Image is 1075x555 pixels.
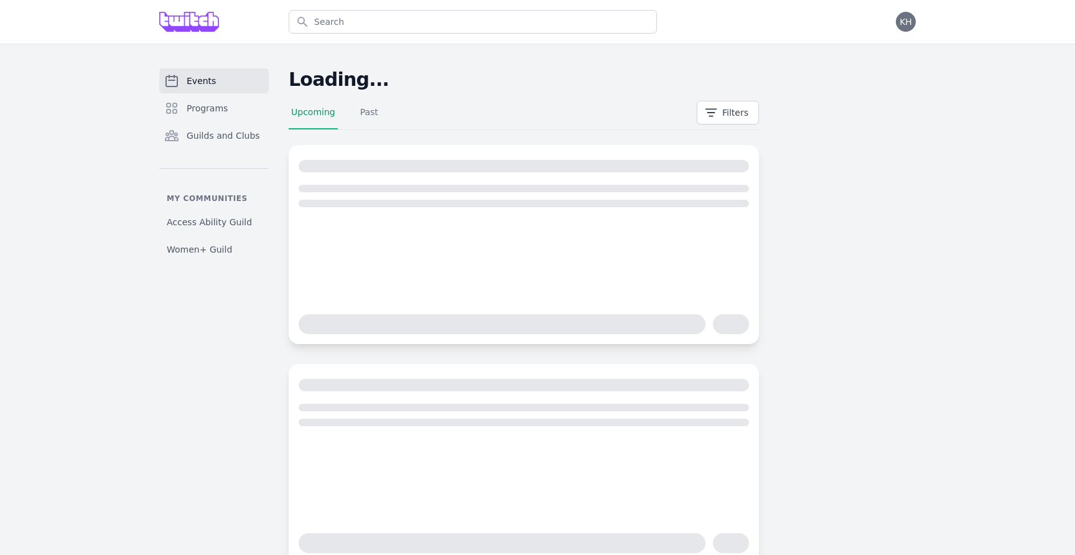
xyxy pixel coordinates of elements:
[896,12,916,32] button: KH
[159,68,269,93] a: Events
[159,96,269,121] a: Programs
[289,68,759,91] h2: Loading...
[358,106,381,129] a: Past
[900,17,912,26] span: KH
[159,194,269,203] p: My communities
[187,129,260,142] span: Guilds and Clubs
[187,75,216,87] span: Events
[167,216,252,228] span: Access Ability Guild
[289,10,657,34] input: Search
[159,123,269,148] a: Guilds and Clubs
[167,243,232,256] span: Women+ Guild
[159,12,219,32] img: Grove
[697,101,759,124] button: Filters
[159,211,269,233] a: Access Ability Guild
[159,238,269,261] a: Women+ Guild
[289,106,338,129] a: Upcoming
[187,102,228,114] span: Programs
[159,68,269,261] nav: Sidebar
